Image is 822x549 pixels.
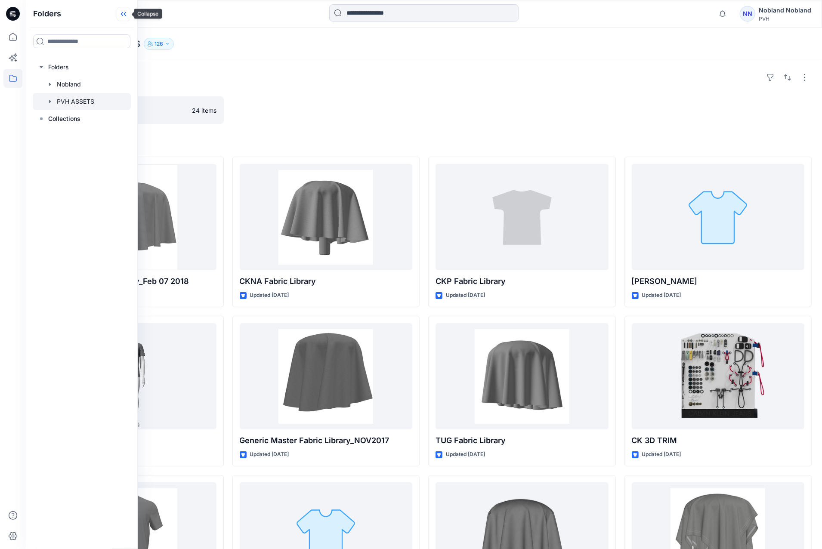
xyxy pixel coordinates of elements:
a: CK 3D TRIM [632,323,805,429]
p: 126 [155,39,163,49]
p: Updated [DATE] [642,450,681,459]
div: PVH [759,15,811,22]
p: Updated [DATE] [642,291,681,300]
div: Nobland Nobland [759,5,811,15]
p: 24 items [192,106,217,115]
p: CKP Fabric Library [436,275,609,287]
p: Collections [48,114,80,124]
p: CKNA Fabric Library [240,275,413,287]
p: Updated [DATE] [446,450,485,459]
p: TUG Fabric Library [436,435,609,447]
p: Generic Master Fabric Library_NOV2017 [240,435,413,447]
a: CKP Fabric Library [436,164,609,270]
a: Generic Master Fabric Library_NOV2017 [240,323,413,429]
p: [PERSON_NAME] [632,275,805,287]
p: Updated [DATE] [250,291,289,300]
p: Updated [DATE] [250,450,289,459]
h4: Styles [36,138,812,148]
div: NN [740,6,755,22]
button: 126 [144,38,174,50]
a: TUG Fabric Library [436,323,609,429]
a: CKNA Fabric Library [240,164,413,270]
p: Updated [DATE] [446,291,485,300]
a: Tommy Trim [632,164,805,270]
p: CK 3D TRIM [632,435,805,447]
